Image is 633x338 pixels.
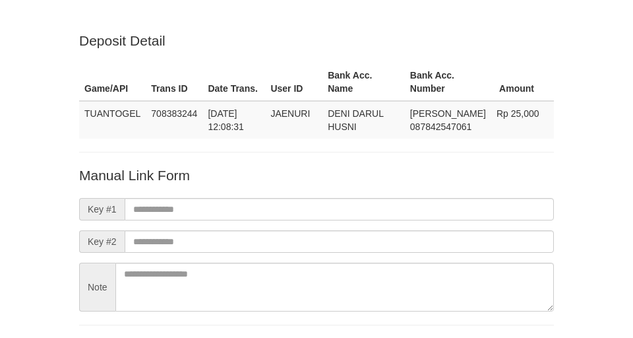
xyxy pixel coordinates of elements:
[410,121,471,132] span: Copy 087842547061 to clipboard
[146,63,202,101] th: Trans ID
[79,263,115,312] span: Note
[491,63,554,101] th: Amount
[265,63,322,101] th: User ID
[79,31,554,50] p: Deposit Detail
[202,63,265,101] th: Date Trans.
[405,63,491,101] th: Bank Acc. Number
[79,101,146,139] td: TUANTOGEL
[79,230,125,253] span: Key #2
[208,108,244,132] span: [DATE] 12:08:31
[328,108,383,132] span: DENI DARUL HUSNI
[497,108,539,119] span: Rp 25,000
[79,63,146,101] th: Game/API
[410,108,486,119] span: [PERSON_NAME]
[322,63,405,101] th: Bank Acc. Name
[79,198,125,220] span: Key #1
[79,166,554,185] p: Manual Link Form
[270,108,310,119] span: JAENURI
[146,101,202,139] td: 708383244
